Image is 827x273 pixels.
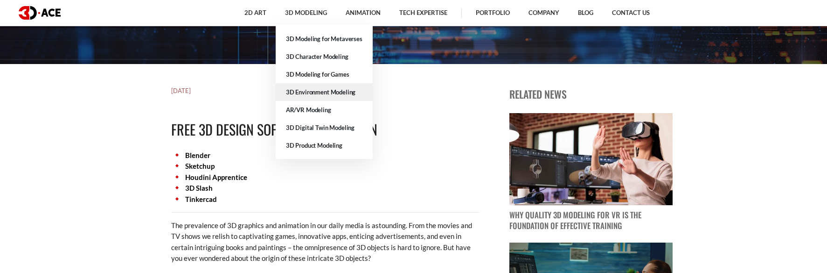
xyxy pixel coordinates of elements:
[276,30,373,48] a: 3D Modeling for Metaverses
[276,65,373,83] a: 3D Modeling for Games
[185,162,215,170] a: Sketchup
[185,151,210,159] a: Blender
[185,195,217,203] a: Tinkercad
[509,210,673,231] p: Why Quality 3D Modeling for VR Is the Foundation of Effective Training
[509,86,673,102] p: Related news
[19,6,61,20] img: logo dark
[276,101,373,119] a: AR/VR Modeling
[171,86,479,95] h5: [DATE]
[276,119,373,136] a: 3D Digital Twin Modeling
[509,113,673,205] img: blog post image
[276,48,373,65] a: 3D Character Modeling
[155,53,203,64] a: 3D Modeling
[185,184,213,192] a: 3D Slash
[276,83,373,101] a: 3D Environment Modeling
[171,220,479,264] p: The prevalence of 3D graphics and animation in our daily media is astounding. From the movies and...
[509,113,673,231] a: blog post image Why Quality 3D Modeling for VR Is the Foundation of Effective Training
[276,136,373,154] a: 3D Product Modeling
[185,173,247,181] a: Houdini Apprentice
[171,119,479,141] h2: Free 3D Design Software Navigation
